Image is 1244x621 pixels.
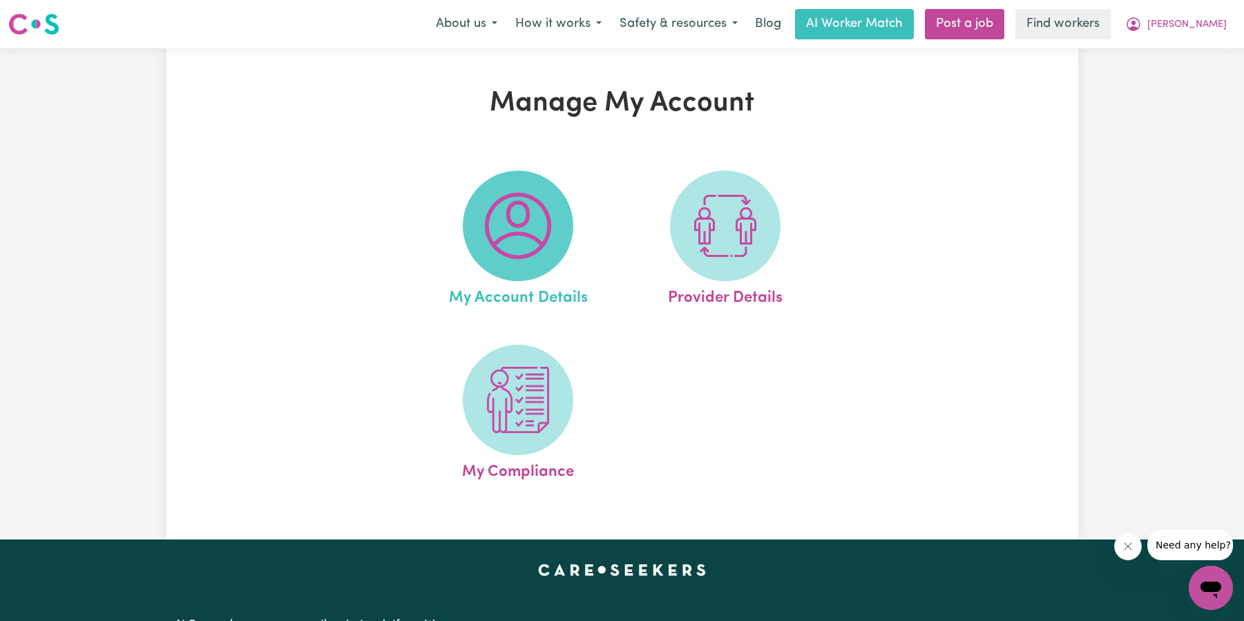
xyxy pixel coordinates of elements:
iframe: Message from company [1147,530,1233,560]
span: [PERSON_NAME] [1147,17,1227,32]
iframe: Button to launch messaging window [1189,566,1233,610]
button: Safety & resources [611,10,747,39]
a: My Account Details [419,171,618,310]
button: About us [427,10,506,39]
iframe: Close message [1114,533,1142,560]
span: My Compliance [462,455,574,484]
img: Careseekers logo [8,12,59,37]
a: Blog [747,9,790,39]
span: Provider Details [668,281,783,310]
a: Find workers [1015,9,1111,39]
a: Provider Details [626,171,825,310]
span: My Account Details [449,281,588,310]
a: Careseekers home page [538,564,706,575]
a: My Compliance [419,345,618,484]
h1: Manage My Account [327,87,918,120]
button: My Account [1116,10,1236,39]
a: AI Worker Match [795,9,914,39]
button: How it works [506,10,611,39]
a: Careseekers logo [8,8,59,40]
a: Post a job [925,9,1004,39]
